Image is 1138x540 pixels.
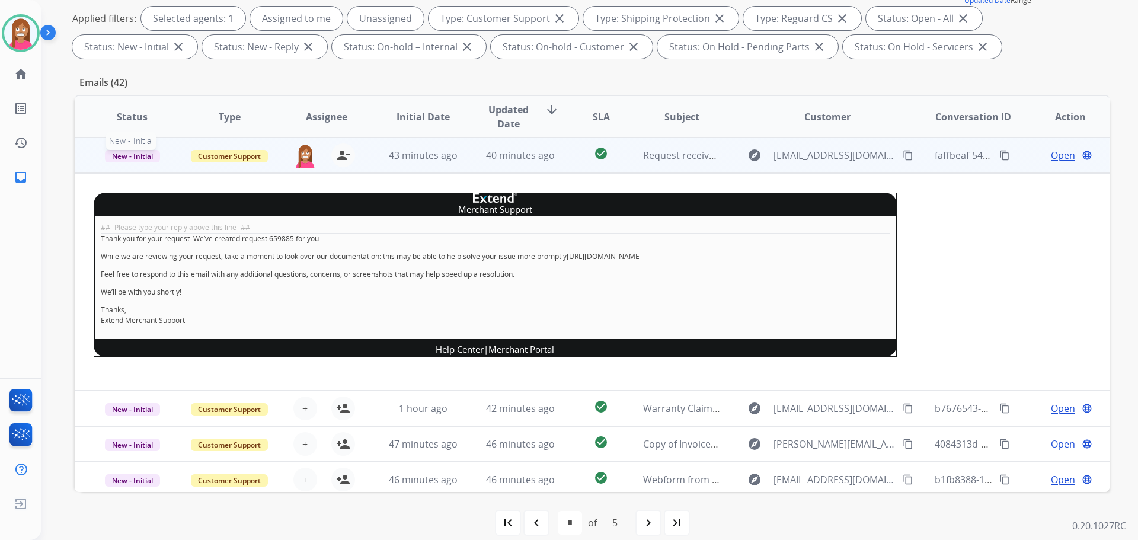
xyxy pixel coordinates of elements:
p: Thank you for your request. We’ve created request 659885 for you. [101,234,890,244]
span: Customer Support [191,439,268,451]
span: Open [1051,148,1075,162]
td: | [94,340,897,357]
mat-icon: content_copy [903,403,913,414]
span: Open [1051,437,1075,451]
img: agent-avatar [293,143,317,168]
div: Selected agents: 1 [141,7,245,30]
div: Status: On Hold - Pending Parts [657,35,838,59]
div: Status: On-hold - Customer [491,35,653,59]
mat-icon: explore [747,148,762,162]
button: + [293,397,317,420]
mat-icon: close [835,11,849,25]
span: Open [1051,401,1075,416]
mat-icon: arrow_downward [545,103,559,117]
div: Status: New - Initial [72,35,197,59]
span: 42 minutes ago [486,402,555,415]
span: + [302,472,308,487]
div: Type: Reguard CS [743,7,861,30]
p: While we are reviewing your request, take a moment to look over our documentation: this may be ab... [101,251,890,262]
span: Customer [804,110,851,124]
mat-icon: content_copy [999,150,1010,161]
mat-icon: inbox [14,170,28,184]
span: Conversation ID [935,110,1011,124]
span: Customer Support [191,150,268,162]
mat-icon: close [712,11,727,25]
mat-icon: content_copy [999,474,1010,485]
mat-icon: check_circle [594,471,608,485]
mat-icon: navigate_next [641,516,656,530]
mat-icon: language [1082,474,1092,485]
div: ##- Please type your reply above this line -## [101,222,890,233]
div: Status: On-hold – Internal [332,35,486,59]
mat-icon: close [460,40,474,54]
div: Status: New - Reply [202,35,327,59]
div: of [588,516,597,530]
span: [EMAIL_ADDRESS][DOMAIN_NAME] [773,401,896,416]
p: 0.20.1027RC [1072,519,1126,533]
span: New - Initial [105,403,160,416]
mat-icon: first_page [501,516,515,530]
span: 4084313d-5d08-44ec-b149-a0357323c4da [935,437,1118,450]
span: Subject [664,110,699,124]
span: Request received] Resolve the issue and log your decision. ͏‌ ͏‌ ͏‌ ͏‌ ͏‌ ͏‌ ͏‌ ͏‌ ͏‌ ͏‌ ͏‌ ͏‌ ͏‌... [643,149,993,162]
div: Status: On Hold - Servicers [843,35,1002,59]
span: 40 minutes ago [486,149,555,162]
div: Type: Customer Support [429,7,578,30]
span: Type [219,110,241,124]
p: Emails (42) [75,75,132,90]
th: Action [1012,96,1110,138]
a: Help Center [436,343,484,355]
mat-icon: home [14,67,28,81]
span: 46 minutes ago [486,437,555,450]
span: Customer Support [191,403,268,416]
img: company logo [473,193,517,203]
mat-icon: close [171,40,186,54]
span: [EMAIL_ADDRESS][DOMAIN_NAME] [773,472,896,487]
a: [URL][DOMAIN_NAME] [567,251,642,261]
span: [M060JR-WEVV2] [94,357,167,370]
span: b1fb8388-1cbe-4794-b92a-450a5422532f [935,473,1114,486]
span: + [302,437,308,451]
mat-icon: language [1082,403,1092,414]
img: avatar [4,17,37,50]
div: Unassigned [347,7,424,30]
p: Feel free to respond to this email with any additional questions, concerns, or screenshots that m... [101,269,890,280]
span: faffbeaf-548e-4da6-a25b-394e25904b6f [935,149,1108,162]
a: Merchant Portal [488,343,554,355]
span: Assignee [306,110,347,124]
span: + [302,401,308,416]
span: 47 minutes ago [389,437,458,450]
span: [EMAIL_ADDRESS][DOMAIN_NAME] [773,148,896,162]
mat-icon: explore [747,437,762,451]
span: b7676543-bd5f-4b0d-9876-7ec222273db6 [935,402,1118,415]
span: Initial Date [397,110,450,124]
div: Assigned to me [250,7,343,30]
span: 43 minutes ago [389,149,458,162]
span: Customer Support [191,474,268,487]
mat-icon: history [14,136,28,150]
span: New - Initial [106,132,156,150]
div: Status: Open - All [866,7,982,30]
span: SLA [593,110,610,124]
mat-icon: content_copy [903,439,913,449]
mat-icon: explore [747,472,762,487]
span: 1 hour ago [399,402,447,415]
mat-icon: close [552,11,567,25]
mat-icon: close [301,40,315,54]
button: + [293,432,317,456]
mat-icon: language [1082,439,1092,449]
span: [PERSON_NAME][EMAIL_ADDRESS][PERSON_NAME][DOMAIN_NAME] [773,437,896,451]
mat-icon: check_circle [594,435,608,449]
span: Status [117,110,148,124]
mat-icon: content_copy [903,474,913,485]
span: Copy of Invoice for claim [643,437,752,450]
mat-icon: last_page [670,516,684,530]
p: Applied filters: [72,11,136,25]
span: Webform from [EMAIL_ADDRESS][DOMAIN_NAME] on [DATE] [643,473,912,486]
mat-icon: language [1082,150,1092,161]
mat-icon: person_add [336,472,350,487]
mat-icon: content_copy [999,439,1010,449]
span: Open [1051,472,1075,487]
span: 46 minutes ago [486,473,555,486]
mat-icon: close [812,40,826,54]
